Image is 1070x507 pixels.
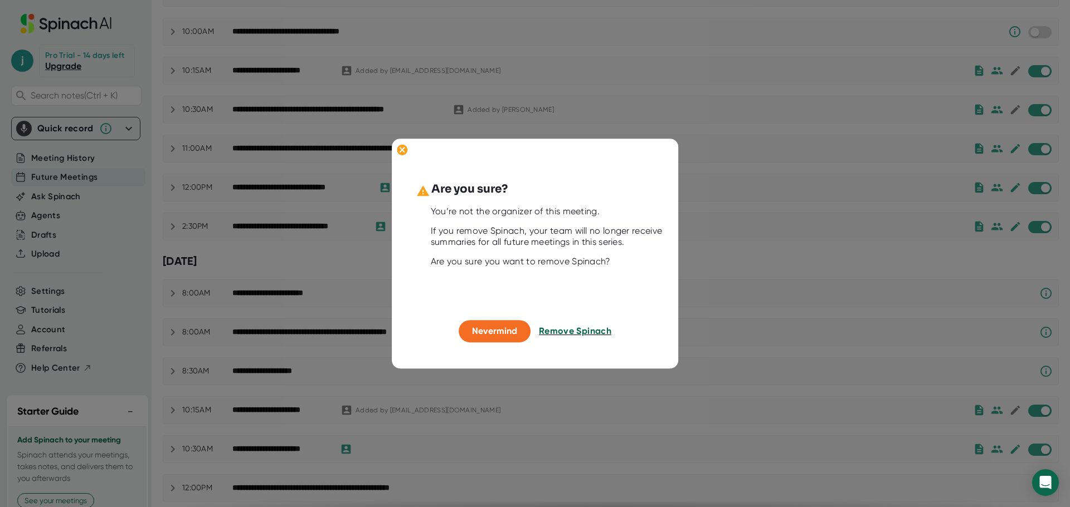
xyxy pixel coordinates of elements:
div: If you remove Spinach, your team will no longer receive summaries for all future meetings in this... [431,226,667,248]
div: Open Intercom Messenger [1032,469,1059,496]
span: Nevermind [472,326,517,337]
button: Nevermind [459,321,531,343]
span: Remove Spinach [539,326,611,337]
div: Are you sure you want to remove Spinach? [431,257,667,268]
button: Remove Spinach [539,321,611,343]
div: You’re not the organizer of this meeting. [431,206,667,218]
